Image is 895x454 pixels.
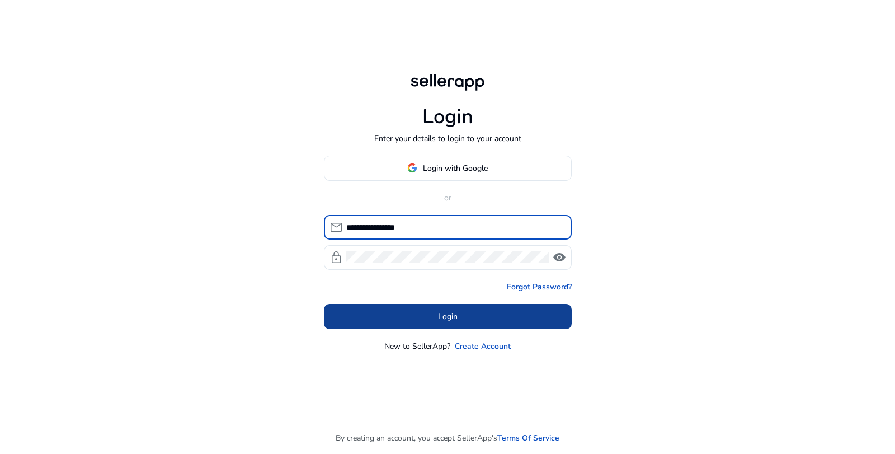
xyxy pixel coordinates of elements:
[329,221,343,234] span: mail
[423,162,488,174] span: Login with Google
[384,340,450,352] p: New to SellerApp?
[324,156,572,181] button: Login with Google
[329,251,343,264] span: lock
[422,105,473,129] h1: Login
[407,163,417,173] img: google-logo.svg
[497,432,559,444] a: Terms Of Service
[507,281,572,293] a: Forgot Password?
[324,304,572,329] button: Login
[324,192,572,204] p: or
[438,311,458,322] span: Login
[374,133,521,144] p: Enter your details to login to your account
[455,340,511,352] a: Create Account
[553,251,566,264] span: visibility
